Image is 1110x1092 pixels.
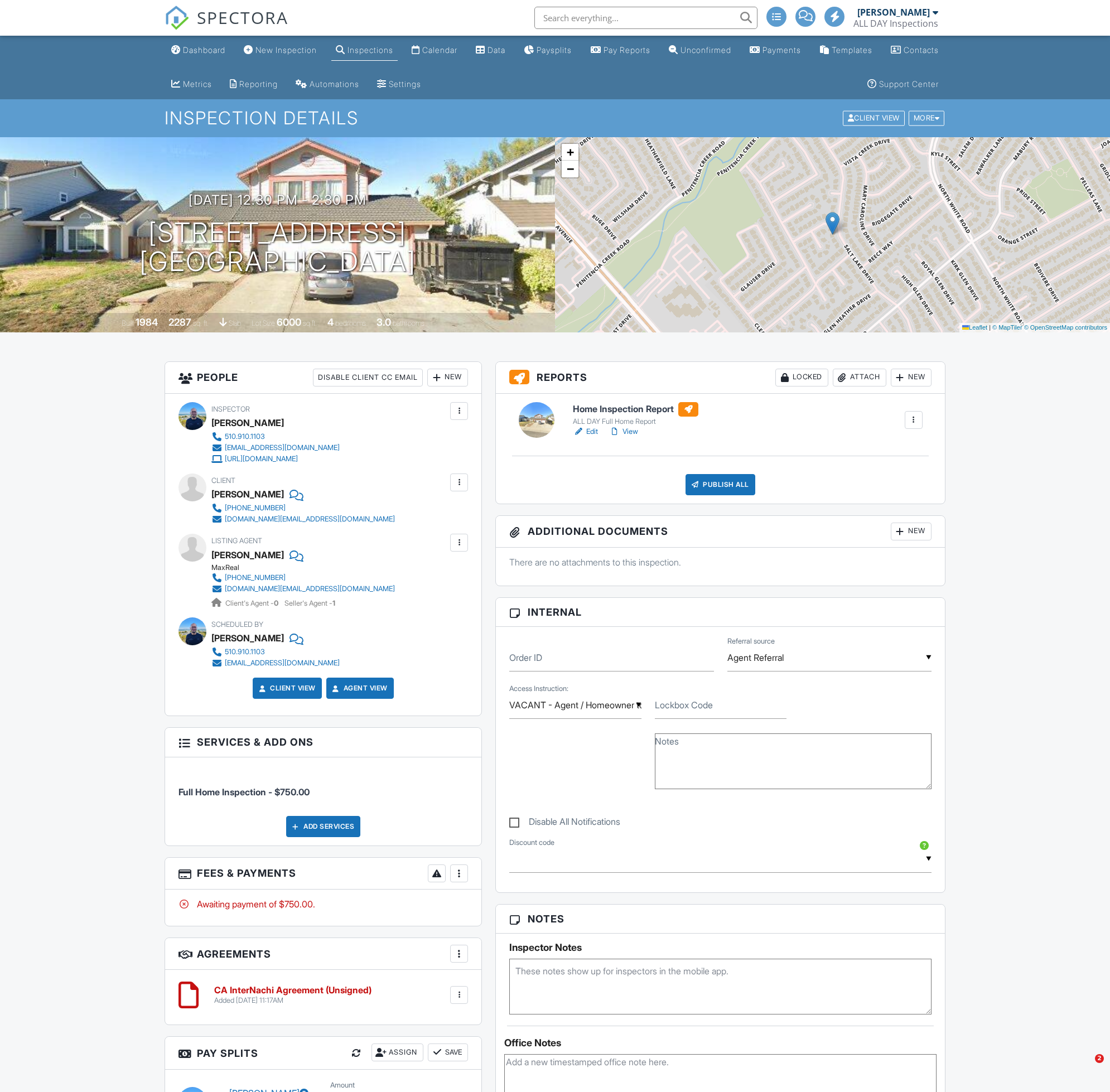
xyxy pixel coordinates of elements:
a: Zoom in [562,144,578,161]
li: Service: Full Home Inspection [178,766,468,807]
h6: CA InterNachi Agreement (Unsigned) [214,985,371,996]
h1: [STREET_ADDRESS] [GEOGRAPHIC_DATA] [139,218,416,277]
a: Zoom out [562,161,578,177]
div: Dashboard [183,45,225,55]
label: Order ID [509,651,542,664]
a: [DOMAIN_NAME][EMAIL_ADDRESS][DOMAIN_NAME] [211,514,395,525]
label: Notes [655,735,679,747]
a: Leaflet [962,324,987,331]
div: [PERSON_NAME] [857,7,930,18]
a: View [609,426,638,437]
span: sq.ft. [303,319,317,327]
div: [PHONE_NUMBER] [225,573,286,582]
div: 510.910.1103 [225,432,265,441]
div: Locked [775,369,828,386]
div: [EMAIL_ADDRESS][DOMAIN_NAME] [225,443,340,452]
div: 1984 [136,316,158,328]
a: [DOMAIN_NAME][EMAIL_ADDRESS][DOMAIN_NAME] [211,583,395,595]
label: Lockbox Code [655,699,713,711]
a: [PHONE_NUMBER] [211,502,395,514]
a: [URL][DOMAIN_NAME] [211,453,340,465]
div: Automations [310,79,359,89]
span: bedrooms [335,319,366,327]
span: Listing Agent [211,537,262,545]
h3: Internal [496,598,945,627]
div: 2287 [168,316,191,328]
div: Awaiting payment of $750.00. [178,898,468,910]
div: [DOMAIN_NAME][EMAIL_ADDRESS][DOMAIN_NAME] [225,584,395,593]
a: Unconfirmed [664,40,736,61]
a: Support Center [863,74,943,95]
iframe: Intercom live chat [1072,1054,1099,1081]
a: Paysplits [519,40,576,61]
div: Unconfirmed [681,45,731,55]
div: More [909,111,945,126]
div: Contacts [904,45,939,55]
div: ALL DAY Inspections [853,18,938,29]
span: Client's Agent - [225,599,280,607]
span: − [567,162,574,176]
a: Automations (Advanced) [291,74,364,95]
div: [PHONE_NUMBER] [225,504,286,513]
a: © MapTiler [992,324,1022,331]
div: Templates [832,45,872,55]
div: Added [DATE] 11:17AM [214,996,371,1005]
a: 510.910.1103 [211,646,340,658]
h3: People [165,362,481,394]
a: CA InterNachi Agreement (Unsigned) Added [DATE] 11:17AM [214,985,371,1005]
div: ALL DAY Full Home Report [573,417,698,426]
div: Publish All [686,474,755,495]
span: Inspector [211,405,250,413]
a: Metrics [167,74,216,95]
label: Disable All Notifications [509,816,620,830]
div: Data [488,45,505,55]
label: Discount code [509,838,554,848]
div: New [891,369,932,386]
div: Support Center [879,79,939,89]
a: Edit [573,426,598,437]
a: Agent View [330,683,388,694]
a: [PHONE_NUMBER] [211,572,395,583]
div: Office Notes [504,1037,937,1048]
div: [URL][DOMAIN_NAME] [225,455,298,463]
a: Home Inspection Report ALL DAY Full Home Report [573,402,698,427]
a: © OpenStreetMap contributors [1024,324,1107,331]
div: New [891,523,932,540]
div: Attach [833,369,886,386]
div: Add Services [286,816,360,837]
label: Referral source [727,636,775,646]
input: Search everything... [534,7,757,29]
h3: Fees & Payments [165,858,481,890]
div: [EMAIL_ADDRESS][DOMAIN_NAME] [225,659,340,668]
div: 6000 [277,316,301,328]
div: 3.0 [377,316,391,328]
div: Disable Client CC Email [313,369,423,386]
h3: Additional Documents [496,516,945,548]
div: [PERSON_NAME] [211,630,284,646]
div: [DOMAIN_NAME][EMAIL_ADDRESS][DOMAIN_NAME] [225,515,395,524]
a: SPECTORA [165,15,288,38]
div: MaxReal [211,563,404,572]
a: Data [471,40,510,61]
div: Settings [389,79,421,89]
h6: Home Inspection Report [573,402,698,417]
h3: Services & Add ons [165,728,481,757]
span: 2 [1095,1054,1104,1063]
span: slab [229,319,241,327]
h3: Agreements [165,938,481,970]
span: Client [211,476,235,485]
a: Calendar [407,40,462,61]
span: + [567,145,574,159]
label: Access Instruction: [509,684,568,694]
h3: Pay Splits [165,1037,481,1070]
a: Reporting [225,74,282,95]
a: Client View [842,113,908,122]
span: Lot Size [252,319,275,327]
a: Inspections [331,40,398,61]
span: Full Home Inspection - $750.00 [178,786,310,798]
span: Built [122,319,134,327]
a: Payments [745,40,805,61]
div: Pay Reports [604,45,650,55]
a: [PERSON_NAME] [211,547,284,563]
